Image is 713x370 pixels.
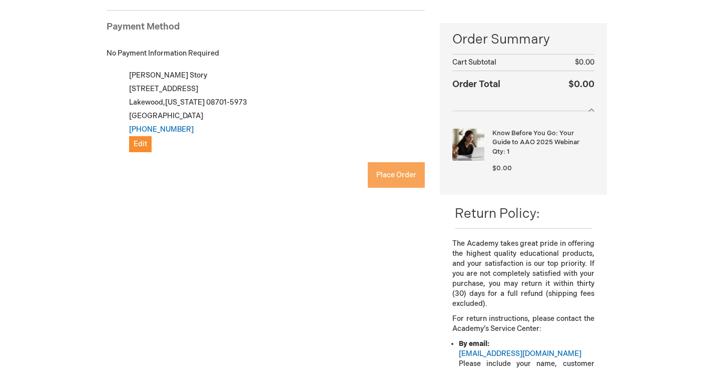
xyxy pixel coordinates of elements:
[165,98,205,107] span: [US_STATE]
[568,79,594,90] span: $0.00
[507,148,509,156] span: 1
[118,69,425,152] div: [PERSON_NAME] Story [STREET_ADDRESS] Lakewood , 08701-5973 [GEOGRAPHIC_DATA]
[459,349,581,358] a: [EMAIL_ADDRESS][DOMAIN_NAME]
[492,164,512,172] span: $0.00
[452,77,500,91] strong: Order Total
[492,129,591,147] strong: Know Before You Go: Your Guide to AAO 2025 Webinar
[452,129,484,161] img: Know Before You Go: Your Guide to AAO 2025 Webinar
[107,174,259,213] iframe: reCAPTCHA
[492,148,503,156] span: Qty
[459,339,489,348] strong: By email:
[107,21,425,39] div: Payment Method
[129,136,152,152] button: Edit
[368,162,425,188] button: Place Order
[376,171,416,179] span: Place Order
[455,206,540,222] span: Return Policy:
[107,49,219,58] span: No Payment Information Required
[452,55,547,71] th: Cart Subtotal
[452,239,594,309] p: The Academy takes great pride in offering the highest quality educational products, and your sati...
[575,58,594,67] span: $0.00
[452,314,594,334] p: For return instructions, please contact the Academy’s Service Center:
[134,140,147,148] span: Edit
[452,31,594,54] span: Order Summary
[129,125,194,134] a: [PHONE_NUMBER]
